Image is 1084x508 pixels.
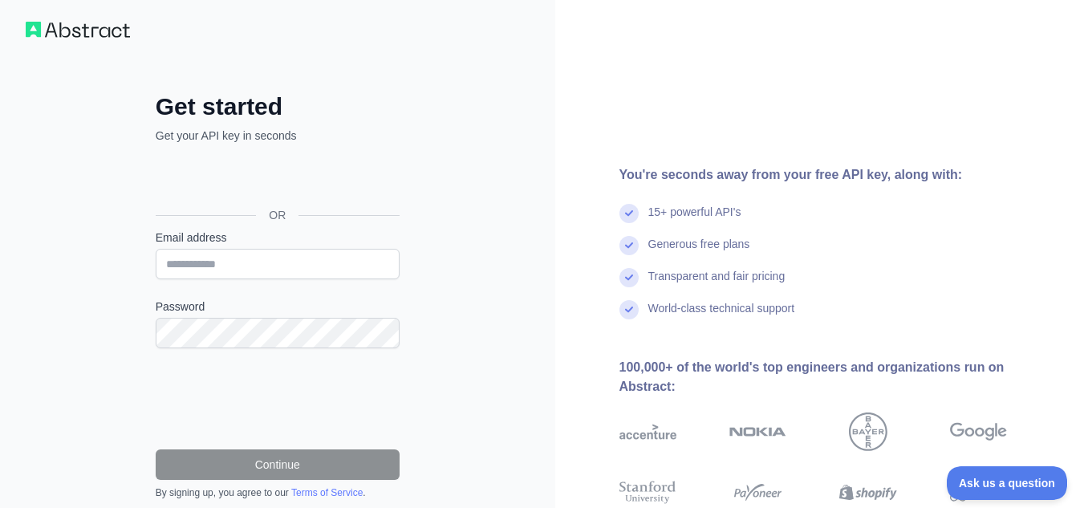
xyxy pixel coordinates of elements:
[148,161,404,197] iframe: Sign in with Google Button
[156,449,400,480] button: Continue
[648,268,786,300] div: Transparent and fair pricing
[156,368,400,430] iframe: reCAPTCHA
[156,128,400,144] p: Get your API key in seconds
[619,358,1059,396] div: 100,000+ of the world's top engineers and organizations run on Abstract:
[950,412,1007,451] img: google
[619,478,676,507] img: stanford university
[619,412,676,451] img: accenture
[291,487,363,498] a: Terms of Service
[729,412,786,451] img: nokia
[648,300,795,332] div: World-class technical support
[26,22,130,38] img: Workflow
[849,412,887,451] img: bayer
[648,204,741,236] div: 15+ powerful API's
[729,478,786,507] img: payoneer
[619,165,1059,185] div: You're seconds away from your free API key, along with:
[648,236,750,268] div: Generous free plans
[619,300,639,319] img: check mark
[839,478,896,507] img: shopify
[619,268,639,287] img: check mark
[156,92,400,121] h2: Get started
[256,207,298,223] span: OR
[156,230,400,246] label: Email address
[947,466,1068,500] iframe: Toggle Customer Support
[156,299,400,315] label: Password
[156,486,400,499] div: By signing up, you agree to our .
[619,204,639,223] img: check mark
[619,236,639,255] img: check mark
